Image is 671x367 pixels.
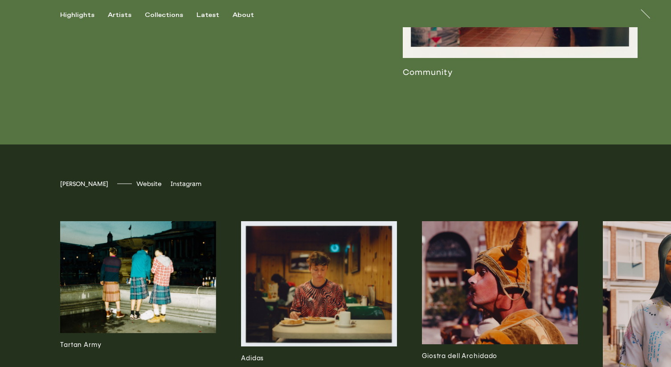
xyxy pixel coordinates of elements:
[196,11,233,19] button: Latest
[145,11,196,19] button: Collections
[171,180,201,188] span: Instagram
[108,11,145,19] button: Artists
[171,180,201,188] a: Instagrampeterfranklynbanks
[422,351,578,361] h3: Giostra dell Archidado
[108,11,131,19] div: Artists
[136,180,162,188] a: Website[DOMAIN_NAME]
[60,180,108,188] span: [PERSON_NAME]
[233,11,267,19] button: About
[233,11,254,19] div: About
[241,354,397,363] h3: Adidas
[196,11,219,19] div: Latest
[60,340,216,350] h3: Tartan Army
[145,11,183,19] div: Collections
[60,11,108,19] button: Highlights
[60,11,94,19] div: Highlights
[136,180,162,188] span: Website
